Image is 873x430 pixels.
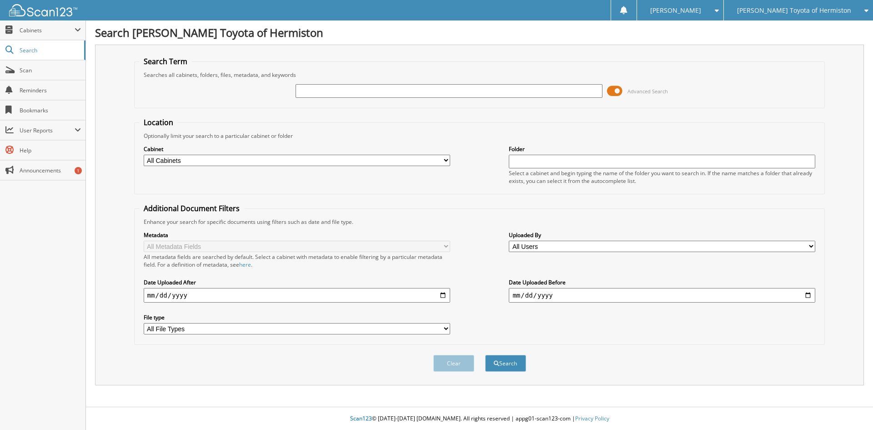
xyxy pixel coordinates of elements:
[509,169,815,185] div: Select a cabinet and begin typing the name of the folder you want to search in. If the name match...
[20,167,81,174] span: Announcements
[627,88,668,95] span: Advanced Search
[650,8,701,13] span: [PERSON_NAME]
[737,8,851,13] span: [PERSON_NAME] Toyota of Hermiston
[75,167,82,174] div: 1
[20,147,81,154] span: Help
[509,231,815,239] label: Uploaded By
[139,56,192,66] legend: Search Term
[139,132,820,140] div: Optionally limit your search to a particular cabinet or folder
[144,253,450,268] div: All metadata fields are searched by default. Select a cabinet with metadata to enable filtering b...
[139,71,820,79] div: Searches all cabinets, folders, files, metadata, and keywords
[485,355,526,372] button: Search
[20,106,81,114] span: Bookmarks
[9,4,77,16] img: scan123-logo-white.svg
[144,231,450,239] label: Metadata
[139,203,244,213] legend: Additional Document Filters
[20,46,80,54] span: Search
[575,415,609,422] a: Privacy Policy
[144,145,450,153] label: Cabinet
[20,26,75,34] span: Cabinets
[20,66,81,74] span: Scan
[139,117,178,127] legend: Location
[509,288,815,303] input: end
[350,415,372,422] span: Scan123
[144,288,450,303] input: start
[86,408,873,430] div: © [DATE]-[DATE] [DOMAIN_NAME]. All rights reserved | appg01-scan123-com |
[144,314,450,321] label: File type
[509,145,815,153] label: Folder
[433,355,474,372] button: Clear
[20,86,81,94] span: Reminders
[139,218,820,226] div: Enhance your search for specific documents using filters such as date and file type.
[509,278,815,286] label: Date Uploaded Before
[95,25,864,40] h1: Search [PERSON_NAME] Toyota of Hermiston
[20,126,75,134] span: User Reports
[239,261,251,268] a: here
[144,278,450,286] label: Date Uploaded After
